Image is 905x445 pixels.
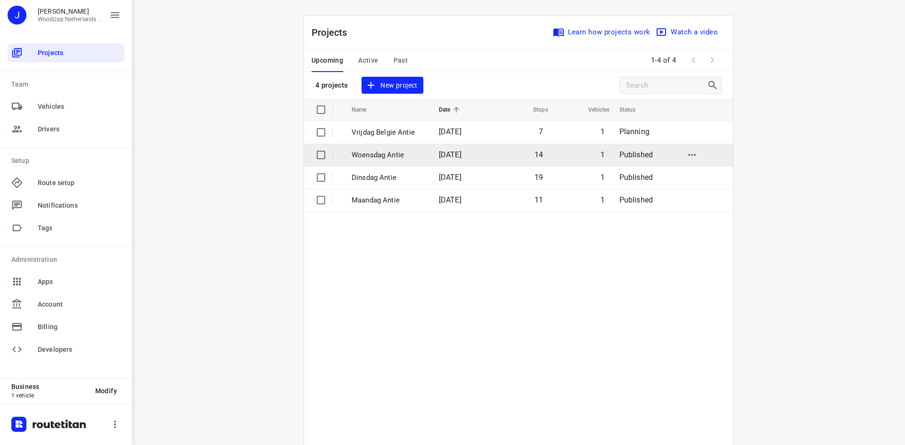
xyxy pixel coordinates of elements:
[707,80,721,91] div: Search
[367,80,417,91] span: New project
[619,127,650,136] span: Planning
[8,173,124,192] div: Route setup
[535,150,543,159] span: 14
[576,104,610,115] span: Vehicles
[601,127,605,136] span: 1
[619,173,653,182] span: Published
[38,277,121,287] span: Apps
[8,272,124,291] div: Apps
[352,127,425,138] p: Vrijdag Belgie Antie
[11,392,88,399] p: 1 vehicle
[38,201,121,210] span: Notifications
[38,322,121,332] span: Billing
[312,55,343,66] span: Upcoming
[601,173,605,182] span: 1
[38,124,121,134] span: Drivers
[11,255,124,265] p: Administration
[535,173,543,182] span: 19
[8,218,124,237] div: Tags
[11,383,88,390] p: Business
[626,78,707,93] input: Search projects
[352,104,379,115] span: Name
[8,6,26,24] div: J
[38,223,121,233] span: Tags
[352,150,425,161] p: Woensdag Antie
[521,104,548,115] span: Stops
[358,55,378,66] span: Active
[619,195,653,204] span: Published
[11,80,124,89] p: Team
[439,104,463,115] span: Date
[439,127,461,136] span: [DATE]
[684,51,703,70] span: Previous Page
[8,120,124,138] div: Drivers
[439,173,461,182] span: [DATE]
[619,104,648,115] span: Status
[352,172,425,183] p: Dinsdag Antie
[8,295,124,314] div: Account
[38,8,102,15] p: Jesper Elenbaas
[38,299,121,309] span: Account
[439,195,461,204] span: [DATE]
[8,97,124,116] div: Vehicles
[38,345,121,355] span: Developers
[439,150,461,159] span: [DATE]
[95,387,117,395] span: Modify
[362,77,423,94] button: New project
[8,317,124,336] div: Billing
[8,196,124,215] div: Notifications
[539,127,543,136] span: 7
[535,195,543,204] span: 11
[394,55,408,66] span: Past
[647,50,680,71] span: 1-4 of 4
[11,156,124,166] p: Setup
[352,195,425,206] p: Maandag Antie
[88,382,124,399] button: Modify
[601,195,605,204] span: 1
[703,51,722,70] span: Next Page
[601,150,605,159] span: 1
[38,48,121,58] span: Projects
[8,340,124,359] div: Developers
[312,25,355,40] p: Projects
[8,43,124,62] div: Projects
[315,81,348,89] p: 4 projects
[38,16,102,23] p: WoodUpp Netherlands B.V.
[619,150,653,159] span: Published
[38,102,121,112] span: Vehicles
[38,178,121,188] span: Route setup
